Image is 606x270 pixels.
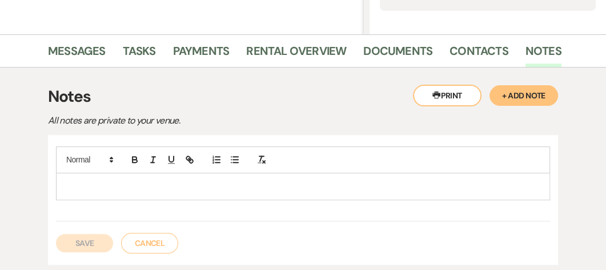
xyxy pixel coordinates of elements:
a: Notes [525,42,561,67]
button: Cancel [121,233,178,253]
a: Payments [173,42,230,67]
a: Messages [48,42,106,67]
button: Save [56,234,113,252]
a: Tasks [123,42,156,67]
a: Contacts [450,42,508,67]
p: All notes are private to your venue. [48,113,448,128]
button: Print [413,85,481,106]
button: + Add Note [489,85,558,106]
a: Documents [363,42,432,67]
a: Rental Overview [246,42,346,67]
h3: Notes [48,85,558,109]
